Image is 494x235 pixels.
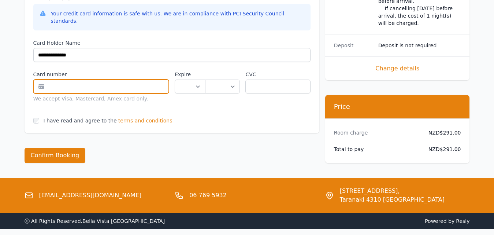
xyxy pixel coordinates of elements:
span: Powered by [250,217,470,225]
label: Expire [175,71,205,78]
label: . [205,71,239,78]
label: I have read and agree to the [44,118,117,124]
h3: Price [334,102,461,111]
span: Taranaki 4310 [GEOGRAPHIC_DATA] [340,195,445,204]
dd: NZD$291.00 [423,129,461,136]
dt: Deposit [334,42,372,49]
label: Card number [33,71,169,78]
button: Confirm Booking [25,148,86,163]
span: ⓒ All Rights Reserved. Bella Vista [GEOGRAPHIC_DATA] [25,218,165,224]
span: terms and conditions [118,117,172,124]
a: Resly [456,218,469,224]
span: [STREET_ADDRESS], [340,187,445,195]
a: [EMAIL_ADDRESS][DOMAIN_NAME] [39,191,142,200]
div: Your credit card information is safe with us. We are in compliance with PCI Security Council stan... [51,10,305,25]
a: 06 769 5932 [189,191,227,200]
label: CVC [245,71,310,78]
dt: Total to pay [334,146,417,153]
dd: Deposit is not required [378,42,461,49]
dd: NZD$291.00 [423,146,461,153]
div: We accept Visa, Mastercard, Amex card only. [33,95,169,102]
label: Card Holder Name [33,39,311,47]
span: Change details [334,64,461,73]
dt: Room charge [334,129,417,136]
